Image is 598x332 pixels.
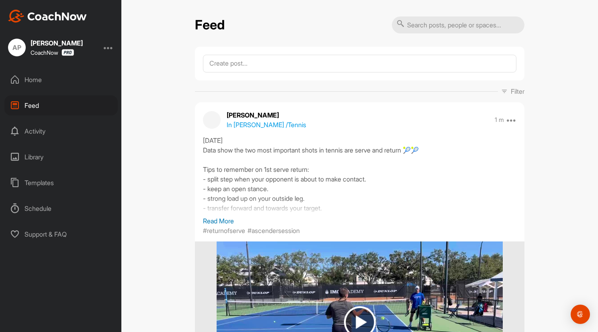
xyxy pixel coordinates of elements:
[227,120,306,130] p: In [PERSON_NAME] / Tennis
[61,49,74,56] img: CoachNow Pro
[248,226,300,235] p: #ascendersession
[4,95,118,115] div: Feed
[4,121,118,141] div: Activity
[227,110,306,120] p: [PERSON_NAME]
[195,17,225,33] h2: Feed
[511,87,524,96] p: Filter
[4,70,118,90] div: Home
[203,136,516,216] div: [DATE] Data show the two most important shots in tennis are serve and return 🎾🎾 Tips to remember ...
[4,224,118,244] div: Support & FAQ
[571,305,590,324] div: Open Intercom Messenger
[495,116,504,124] p: 1 m
[8,10,87,23] img: CoachNow
[31,40,83,46] div: [PERSON_NAME]
[203,226,245,235] p: #returnofserve
[4,147,118,167] div: Library
[31,49,74,56] div: CoachNow
[392,16,524,33] input: Search posts, people or spaces...
[203,216,516,226] p: Read More
[8,39,26,56] div: AP
[4,173,118,193] div: Templates
[4,198,118,219] div: Schedule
